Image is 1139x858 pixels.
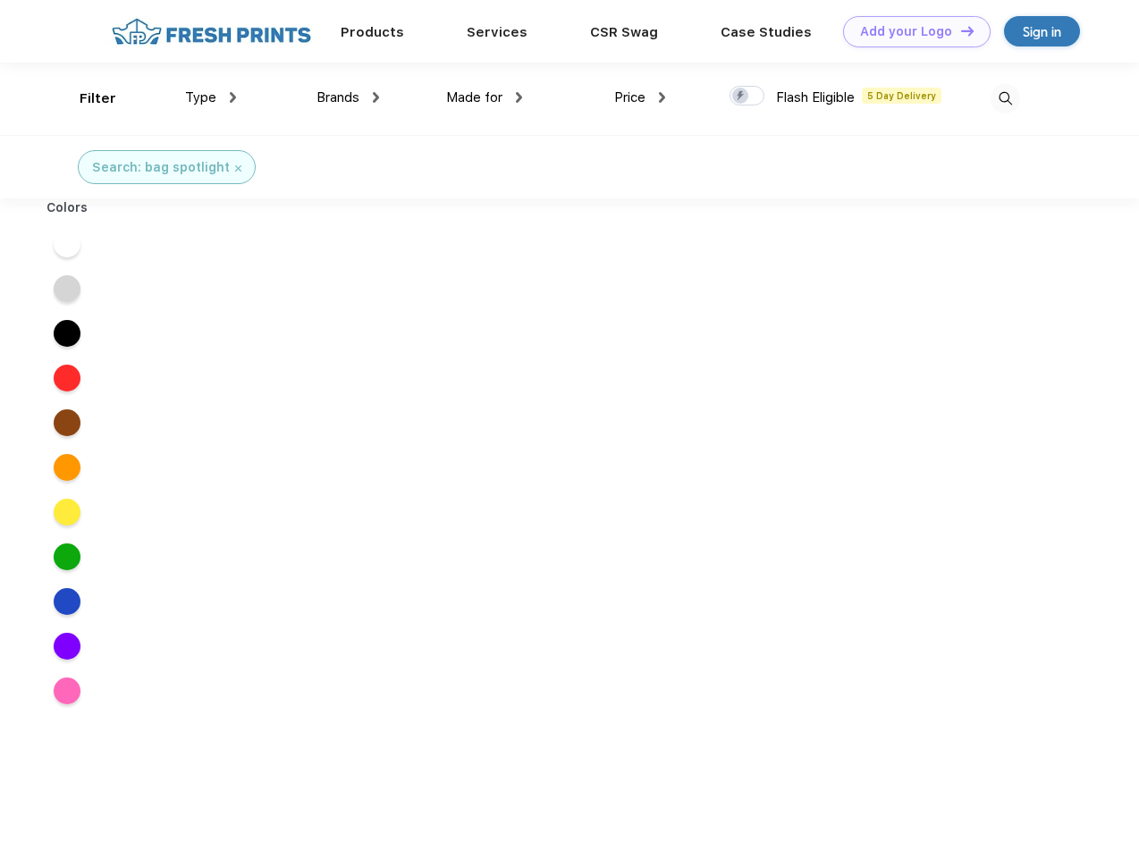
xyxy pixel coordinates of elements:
[614,89,645,105] span: Price
[33,198,102,217] div: Colors
[185,89,216,105] span: Type
[341,24,404,40] a: Products
[106,16,316,47] img: fo%20logo%202.webp
[92,158,230,177] div: Search: bag spotlight
[1004,16,1080,46] a: Sign in
[446,89,502,105] span: Made for
[230,92,236,103] img: dropdown.png
[961,26,974,36] img: DT
[235,165,241,172] img: filter_cancel.svg
[862,88,941,104] span: 5 Day Delivery
[991,84,1020,114] img: desktop_search.svg
[1023,21,1061,42] div: Sign in
[776,89,855,105] span: Flash Eligible
[373,92,379,103] img: dropdown.png
[80,88,116,109] div: Filter
[860,24,952,39] div: Add your Logo
[516,92,522,103] img: dropdown.png
[659,92,665,103] img: dropdown.png
[316,89,359,105] span: Brands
